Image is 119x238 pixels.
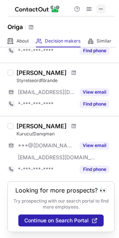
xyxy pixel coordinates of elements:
[97,38,112,44] span: Similar
[16,38,29,44] span: About
[16,77,115,84] div: Styrelseordförande
[18,142,75,149] span: ***@[DOMAIN_NAME]
[16,122,67,130] div: [PERSON_NAME]
[7,22,23,31] h1: Origa
[15,187,107,194] header: Looking for more prospects? 👀
[18,89,75,95] span: [EMAIL_ADDRESS][DOMAIN_NAME]
[16,69,67,76] div: [PERSON_NAME]
[80,142,109,149] button: Reveal Button
[18,154,96,161] span: [EMAIL_ADDRESS][DOMAIN_NAME]
[80,88,109,96] button: Reveal Button
[80,47,109,54] button: Reveal Button
[15,4,60,13] img: ContactOut v5.3.10
[13,198,109,210] p: Try prospecting with our search portal to find more employees.
[16,131,115,137] div: Kurucu/Danışman
[18,214,104,226] button: Continue on Search Portal
[80,100,109,108] button: Reveal Button
[45,38,80,44] span: Decision makers
[80,166,109,173] button: Reveal Button
[24,217,89,223] span: Continue on Search Portal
